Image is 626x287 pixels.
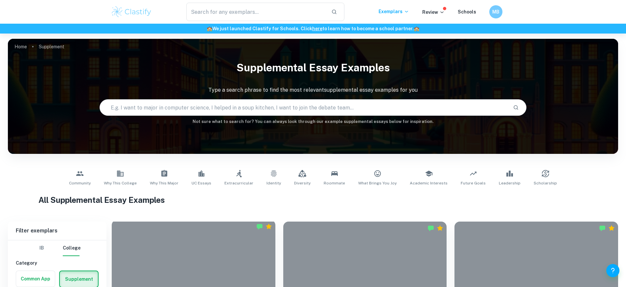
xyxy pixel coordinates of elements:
[608,225,615,231] div: Premium
[39,43,64,50] p: Supplement
[8,222,106,240] h6: Filter exemplars
[8,86,618,94] p: Type a search phrase to find the most relevant supplemental essay examples for you
[8,118,618,125] h6: Not sure what to search for? You can always look through our example supplemental essays below fo...
[599,225,606,231] img: Marked
[458,9,476,14] a: Schools
[104,180,137,186] span: Why This College
[606,264,619,277] button: Help and Feedback
[60,271,98,287] button: Supplement
[1,25,625,32] h6: We just launched Clastify for Schools. Click to learn how to become a school partner.
[492,8,499,15] h6: MB
[267,180,281,186] span: Identity
[16,271,55,287] button: Common App
[534,180,557,186] span: Scholarship
[14,42,27,51] a: Home
[34,240,50,256] button: IB
[100,98,508,117] input: E.g. I want to major in computer science, I helped in a soup kitchen, I want to join the debate t...
[63,240,81,256] button: College
[256,223,263,230] img: Marked
[34,240,81,256] div: Filter type choice
[294,180,311,186] span: Diversity
[510,102,522,113] button: Search
[410,180,448,186] span: Academic Interests
[150,180,178,186] span: Why This Major
[111,5,152,18] img: Clastify logo
[207,26,212,31] span: 🏫
[324,180,345,186] span: Roommate
[224,180,253,186] span: Extracurricular
[358,180,397,186] span: What Brings You Joy
[461,180,486,186] span: Future Goals
[428,225,434,231] img: Marked
[489,5,502,18] button: MB
[186,3,326,21] input: Search for any exemplars...
[69,180,91,186] span: Community
[312,26,322,31] a: here
[266,223,272,230] div: Premium
[379,8,409,15] p: Exemplars
[414,26,419,31] span: 🏫
[192,180,211,186] span: UC Essays
[422,9,445,16] p: Review
[38,194,588,206] h1: All Supplemental Essay Examples
[437,225,443,231] div: Premium
[16,259,99,267] h6: Category
[8,57,618,78] h1: Supplemental Essay Examples
[499,180,521,186] span: Leadership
